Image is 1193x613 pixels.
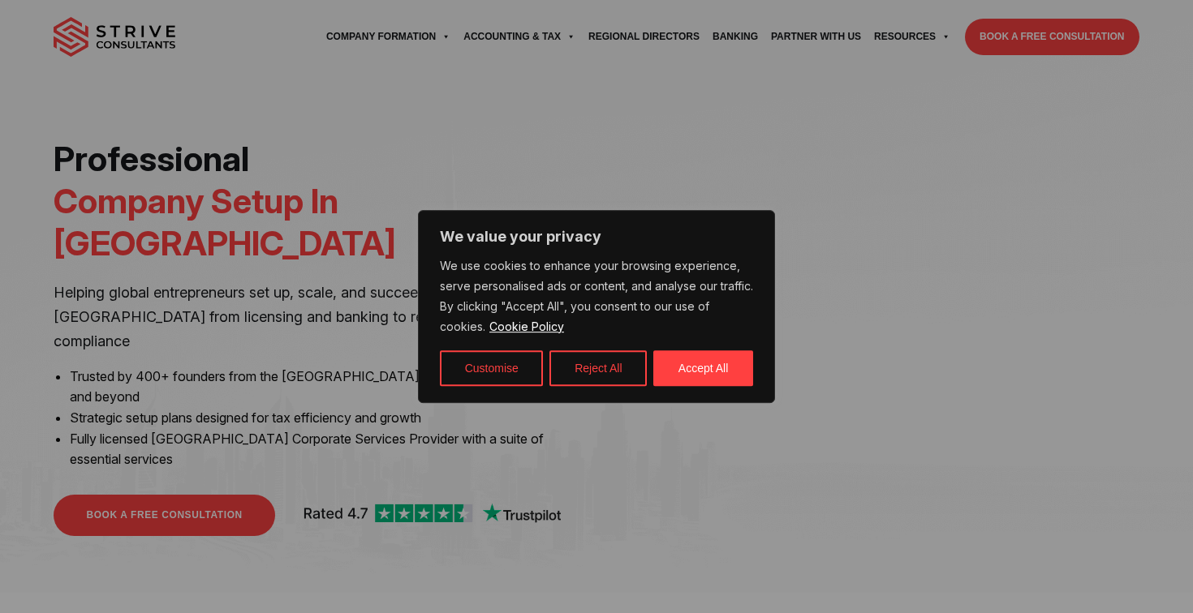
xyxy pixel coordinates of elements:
[489,319,565,334] a: Cookie Policy
[549,350,647,386] button: Reject All
[440,227,753,246] p: We value your privacy
[440,256,753,337] p: We use cookies to enhance your browsing experience, serve personalised ads or content, and analys...
[418,210,775,403] div: We value your privacy
[440,350,543,386] button: Customise
[653,350,753,386] button: Accept All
